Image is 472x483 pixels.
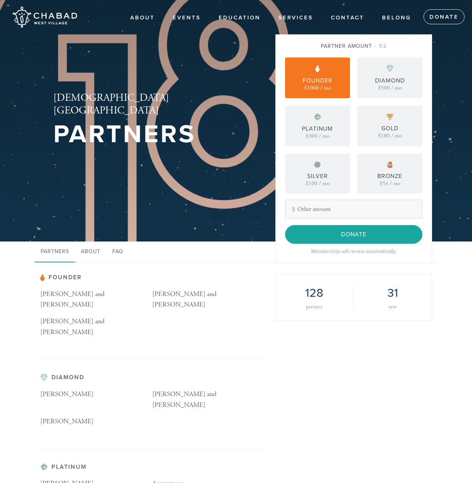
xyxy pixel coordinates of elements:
div: $54 / mo [379,181,400,186]
div: $100 / mo [306,181,329,186]
span: 1 [379,43,381,49]
h3: Founder [40,274,264,281]
div: $1000 / mo [304,85,331,91]
a: About [75,242,106,262]
a: FAQ [106,242,129,262]
div: Gold [381,124,398,133]
a: EDUCATION [213,11,266,25]
h2: 128 [287,286,342,300]
p: [PERSON_NAME] and [PERSON_NAME] [152,389,264,411]
div: Partner Amount [285,42,422,50]
img: pp-diamond.svg [40,374,48,381]
div: Diamond [375,76,405,85]
a: Belong [376,11,417,25]
a: Services [273,11,319,25]
span: /2 [375,43,387,49]
img: pp-platinum.svg [40,463,48,471]
div: Platinum [302,124,333,133]
h3: Diamond [40,374,264,381]
div: $180 / mo [378,133,402,138]
div: Membership will renew automatically. [285,247,422,255]
a: Donate [423,9,465,24]
div: Silver [307,172,328,181]
img: pp-platinum.svg [314,113,321,121]
h2: 31 [365,286,421,300]
div: Founder [303,76,332,85]
a: About [125,11,160,25]
img: pp-gold.svg [387,114,393,120]
input: Other amount [285,200,422,218]
span: [PERSON_NAME] [40,390,94,398]
h1: Partners [53,122,251,147]
img: pp-silver.svg [314,161,321,168]
div: $300 / mo [306,133,329,139]
img: pp-diamond.svg [386,65,394,72]
a: Contact [325,11,370,25]
a: Events [167,11,206,25]
a: Partners [35,242,75,262]
div: Bronze [377,172,402,181]
div: partners [287,304,342,309]
img: pp-partner.svg [315,65,320,72]
input: Donate [285,225,422,244]
p: [PERSON_NAME] and [PERSON_NAME] [40,289,152,311]
h3: Platinum [40,463,264,471]
img: Chabad%20West%20Village.png [11,4,78,31]
p: [PERSON_NAME] and [PERSON_NAME] [40,316,152,338]
img: pp-partner.svg [40,274,45,281]
div: new [365,304,421,309]
h2: [DEMOGRAPHIC_DATA][GEOGRAPHIC_DATA] [53,92,251,117]
img: pp-bronze.svg [387,161,393,168]
p: [PERSON_NAME] [40,416,152,427]
p: [PERSON_NAME] and [PERSON_NAME] [152,289,264,311]
div: $500 / mo [378,85,402,91]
